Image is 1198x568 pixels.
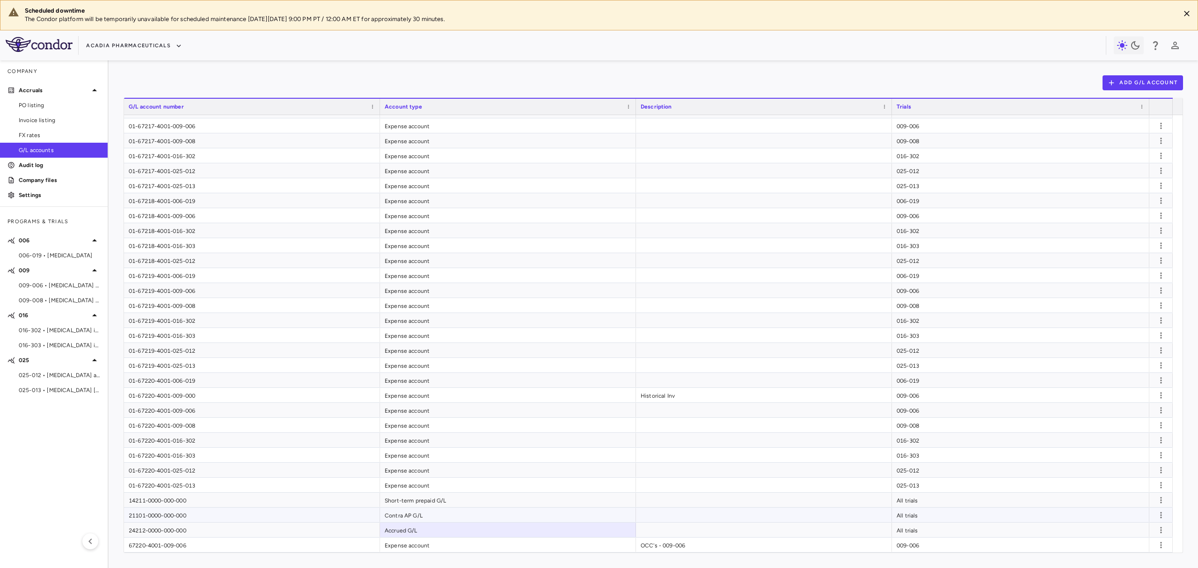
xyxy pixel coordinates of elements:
[892,418,1149,432] div: 009-008
[892,178,1149,193] div: 025-013
[19,266,89,275] p: 009
[892,538,1149,552] div: 009-006
[892,448,1149,462] div: 016-303
[897,103,911,110] span: Trials
[124,118,380,133] div: 01-67217-4001-009-006
[636,388,892,402] div: Historical Inv
[892,343,1149,357] div: 025-012
[380,118,636,133] div: Expense account
[380,403,636,417] div: Expense account
[380,358,636,372] div: Expense account
[380,523,636,537] div: Accrued G/L
[19,281,100,290] span: 009-006 • [MEDICAL_DATA] [MEDICAL_DATA]
[124,403,380,417] div: 01-67220-4001-009-006
[892,433,1149,447] div: 016-302
[380,238,636,253] div: Expense account
[25,7,1172,15] div: Scheduled downtime
[124,463,380,477] div: 01-67220-4001-025-012
[19,356,89,364] p: 025
[19,341,100,350] span: 016-303 • [MEDICAL_DATA] in [MEDICAL_DATA]
[380,313,636,328] div: Expense account
[380,493,636,507] div: Short-term prepaid G/L
[124,373,380,387] div: 01-67220-4001-006-019
[19,371,100,379] span: 025-012 • [MEDICAL_DATA] and [MEDICAL_DATA] (LBDP)
[892,163,1149,178] div: 025-012
[380,538,636,552] div: Expense account
[892,523,1149,537] div: All trials
[892,253,1149,268] div: 025-012
[892,148,1149,163] div: 016-302
[380,298,636,313] div: Expense account
[892,223,1149,238] div: 016-302
[19,191,100,199] p: Settings
[124,223,380,238] div: 01-67218-4001-016-302
[124,208,380,223] div: 01-67218-4001-009-006
[380,193,636,208] div: Expense account
[380,508,636,522] div: Contra AP G/L
[892,238,1149,253] div: 016-303
[892,403,1149,417] div: 009-006
[6,37,73,52] img: logo-full-SnFGN8VE.png
[636,538,892,552] div: OCC's - 009-006
[124,508,380,522] div: 21101-0000-000-000
[124,523,380,537] div: 24212-0000-000-000
[124,358,380,372] div: 01-67219-4001-025-013
[129,103,184,110] span: G/L account number
[124,133,380,148] div: 01-67217-4001-009-008
[124,268,380,283] div: 01-67219-4001-006-019
[124,418,380,432] div: 01-67220-4001-009-008
[892,118,1149,133] div: 009-006
[385,103,422,110] span: Account type
[124,493,380,507] div: 14211-0000-000-000
[380,343,636,357] div: Expense account
[892,373,1149,387] div: 006-019
[124,313,380,328] div: 01-67219-4001-016-302
[1180,7,1194,21] button: Close
[380,163,636,178] div: Expense account
[892,508,1149,522] div: All trials
[892,388,1149,402] div: 009-006
[1103,75,1183,90] button: Add G/L Account
[892,208,1149,223] div: 009-006
[380,223,636,238] div: Expense account
[380,463,636,477] div: Expense account
[380,133,636,148] div: Expense account
[124,253,380,268] div: 01-67218-4001-025-012
[19,386,100,394] span: 025-013 • [MEDICAL_DATA] [MEDICAL_DATA] (LBDP)
[19,146,100,154] span: G/L accounts
[124,433,380,447] div: 01-67220-4001-016-302
[19,116,100,124] span: Invoice listing
[19,161,100,169] p: Audit log
[124,178,380,193] div: 01-67217-4001-025-013
[892,358,1149,372] div: 025-013
[124,343,380,357] div: 01-67219-4001-025-012
[892,133,1149,148] div: 009-008
[892,283,1149,298] div: 009-006
[892,478,1149,492] div: 025-013
[380,418,636,432] div: Expense account
[892,268,1149,283] div: 006-019
[124,238,380,253] div: 01-67218-4001-016-303
[19,176,100,184] p: Company files
[380,283,636,298] div: Expense account
[380,478,636,492] div: Expense account
[380,328,636,342] div: Expense account
[892,463,1149,477] div: 025-012
[641,103,672,110] span: Description
[19,101,100,109] span: PO listing
[892,313,1149,328] div: 016-302
[124,538,380,552] div: 67220-4001-009-006
[892,328,1149,342] div: 016-303
[380,268,636,283] div: Expense account
[380,433,636,447] div: Expense account
[124,298,380,313] div: 01-67219-4001-009-008
[124,148,380,163] div: 01-67217-4001-016-302
[892,493,1149,507] div: All trials
[380,373,636,387] div: Expense account
[19,311,89,320] p: 016
[25,15,1172,23] p: The Condor platform will be temporarily unavailable for scheduled maintenance [DATE][DATE] 9:00 P...
[380,208,636,223] div: Expense account
[19,86,89,95] p: Accruals
[380,178,636,193] div: Expense account
[124,328,380,342] div: 01-67219-4001-016-303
